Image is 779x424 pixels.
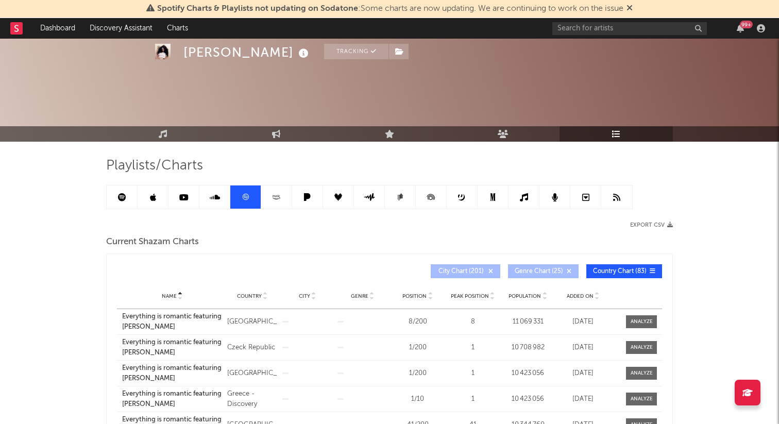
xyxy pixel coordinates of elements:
[626,5,633,13] span: Dismiss
[558,394,608,404] div: [DATE]
[515,268,563,275] span: Genre Chart ( 25 )
[106,160,203,172] span: Playlists/Charts
[586,264,662,278] button: Country Chart(83)
[160,18,195,39] a: Charts
[448,368,498,379] div: 1
[737,24,744,32] button: 99+
[227,368,277,379] div: [GEOGRAPHIC_DATA]
[448,343,498,353] div: 1
[503,368,553,379] div: 10 423 056
[393,343,443,353] div: 1 / 200
[552,22,707,35] input: Search for artists
[593,268,647,275] span: Country Chart ( 83 )
[393,317,443,327] div: 8 / 200
[448,394,498,404] div: 1
[431,264,500,278] button: City Chart(201)
[157,5,623,13] span: : Some charts are now updating. We are continuing to work on the issue
[393,368,443,379] div: 1 / 200
[503,394,553,404] div: 10 423 056
[299,293,310,299] span: City
[567,293,594,299] span: Added On
[227,389,277,409] div: Greece - Discovery
[503,343,553,353] div: 10 708 982
[558,368,608,379] div: [DATE]
[508,264,579,278] button: Genre Chart(25)
[402,293,427,299] span: Position
[393,394,443,404] div: 1 / 10
[33,18,82,39] a: Dashboard
[558,343,608,353] div: [DATE]
[183,44,311,61] div: [PERSON_NAME]
[630,222,673,228] button: Export CSV
[237,293,262,299] span: Country
[122,312,222,332] a: Everything is romantic featuring [PERSON_NAME]
[122,337,222,358] a: Everything is romantic featuring [PERSON_NAME]
[227,343,277,353] div: Czeck Republic
[740,21,753,28] div: 99 +
[227,317,277,327] div: [GEOGRAPHIC_DATA]
[437,268,485,275] span: City Chart ( 201 )
[324,44,388,59] button: Tracking
[558,317,608,327] div: [DATE]
[451,293,489,299] span: Peak Position
[82,18,160,39] a: Discovery Assistant
[122,389,222,409] a: Everything is romantic featuring [PERSON_NAME]
[448,317,498,327] div: 8
[509,293,541,299] span: Population
[122,363,222,383] a: Everything is romantic featuring [PERSON_NAME]
[157,5,358,13] span: Spotify Charts & Playlists not updating on Sodatone
[351,293,368,299] span: Genre
[106,236,199,248] span: Current Shazam Charts
[162,293,177,299] span: Name
[503,317,553,327] div: 11 069 331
